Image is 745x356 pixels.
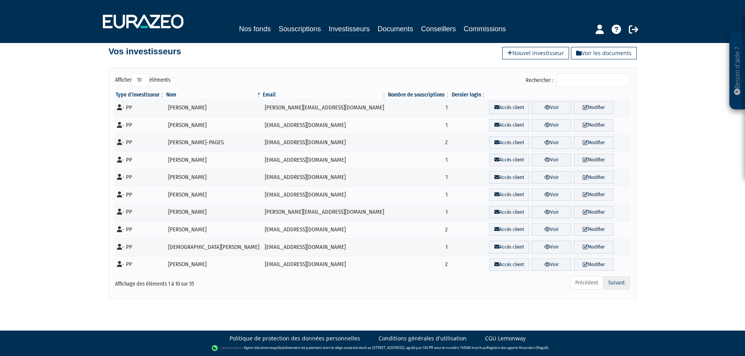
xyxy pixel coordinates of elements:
a: Suivant [603,276,630,290]
a: Lemonway [259,345,276,351]
a: Accès client [489,101,529,114]
td: [DEMOGRAPHIC_DATA][PERSON_NAME] [165,238,262,256]
img: 1732889491-logotype_eurazeo_blanc_rvb.png [103,14,183,29]
a: Modifier [574,188,614,201]
td: [EMAIL_ADDRESS][DOMAIN_NAME] [262,151,387,169]
a: Voir [531,258,571,271]
td: - PP [115,221,165,238]
th: Nombre de souscriptions : activer pour trier la colonne par ordre croissant [387,91,451,99]
a: Accès client [489,154,529,166]
a: Souscriptions [278,23,321,34]
td: [EMAIL_ADDRESS][DOMAIN_NAME] [262,221,387,238]
td: 1 [387,116,451,134]
a: Voir [531,223,571,236]
td: - PP [115,134,165,152]
a: Voir les documents [571,47,637,59]
a: Modifier [574,241,614,254]
div: - Agent de (établissement de paiement dont le siège social est situé au [STREET_ADDRESS], agréé p... [8,344,737,352]
td: 1 [387,204,451,221]
td: 1 [387,99,451,116]
h4: Vos investisseurs [109,47,181,56]
a: Voir [531,119,571,132]
th: Type d'investisseur : activer pour trier la colonne par ordre croissant [115,91,165,99]
label: Afficher éléments [115,73,171,87]
td: [EMAIL_ADDRESS][DOMAIN_NAME] [262,169,387,186]
td: 2 [387,221,451,238]
select: Afficheréléments [132,73,149,87]
td: [PERSON_NAME][EMAIL_ADDRESS][DOMAIN_NAME] [262,99,387,116]
td: 2 [387,134,451,152]
a: Accès client [489,188,529,201]
td: [PERSON_NAME] [165,221,262,238]
td: [PERSON_NAME] [165,151,262,169]
td: [EMAIL_ADDRESS][DOMAIN_NAME] [262,116,387,134]
a: Investisseurs [329,23,370,36]
th: Dernier login : activer pour trier la colonne par ordre croissant [451,91,486,99]
a: Accès client [489,258,529,271]
td: [EMAIL_ADDRESS][DOMAIN_NAME] [262,134,387,152]
label: Rechercher : [526,73,630,87]
a: Documents [378,23,413,34]
a: Voir [531,136,571,149]
a: Nos fonds [239,23,271,34]
a: Accès client [489,206,529,219]
td: [EMAIL_ADDRESS][DOMAIN_NAME] [262,186,387,204]
th: Email : activer pour trier la colonne par ordre croissant [262,91,387,99]
td: - PP [115,238,165,256]
a: Conditions générales d'utilisation [379,335,467,342]
a: Voir [531,171,571,184]
a: Registre des agents financiers (Regafi) [486,345,548,351]
td: - PP [115,186,165,204]
td: 1 [387,151,451,169]
a: Accès client [489,119,529,132]
td: [PERSON_NAME] [165,169,262,186]
td: [EMAIL_ADDRESS][DOMAIN_NAME] [262,238,387,256]
td: [EMAIL_ADDRESS][DOMAIN_NAME] [262,256,387,274]
td: - PP [115,116,165,134]
th: Nom : activer pour trier la colonne par ordre d&eacute;croissant [165,91,262,99]
a: Modifier [574,136,614,149]
a: Commissions [464,23,506,34]
td: [PERSON_NAME] [165,116,262,134]
td: - PP [115,256,165,274]
a: Accès client [489,241,529,254]
a: Conseillers [421,23,456,34]
a: Accès client [489,136,529,149]
a: Modifier [574,154,614,166]
a: Voir [531,206,571,219]
a: Modifier [574,206,614,219]
td: - PP [115,204,165,221]
a: Modifier [574,119,614,132]
a: Voir [531,154,571,166]
p: Besoin d'aide ? [733,36,742,106]
td: 1 [387,238,451,256]
td: 2 [387,256,451,274]
td: [PERSON_NAME][EMAIL_ADDRESS][DOMAIN_NAME] [262,204,387,221]
a: Accès client [489,171,529,184]
div: Affichage des éléments 1 à 10 sur 55 [115,275,323,288]
img: logo-lemonway.png [212,344,242,352]
td: [PERSON_NAME] [165,204,262,221]
td: - PP [115,169,165,186]
td: [PERSON_NAME] [165,99,262,116]
a: Accès client [489,223,529,236]
td: 1 [387,186,451,204]
a: Voir [531,241,571,254]
td: [PERSON_NAME] [165,186,262,204]
a: Politique de protection des données personnelles [230,335,360,342]
a: Modifier [574,171,614,184]
td: - PP [115,99,165,116]
a: Voir [531,101,571,114]
a: Modifier [574,258,614,271]
a: CGU Lemonway [485,335,526,342]
a: Nouvel investisseur [502,47,569,59]
td: [PERSON_NAME]-PAGES [165,134,262,152]
a: Voir [531,188,571,201]
td: [PERSON_NAME] [165,256,262,274]
a: Modifier [574,223,614,236]
input: Rechercher : [556,73,630,87]
th: &nbsp; [487,91,630,99]
td: - PP [115,151,165,169]
td: 1 [387,169,451,186]
a: Modifier [574,101,614,114]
